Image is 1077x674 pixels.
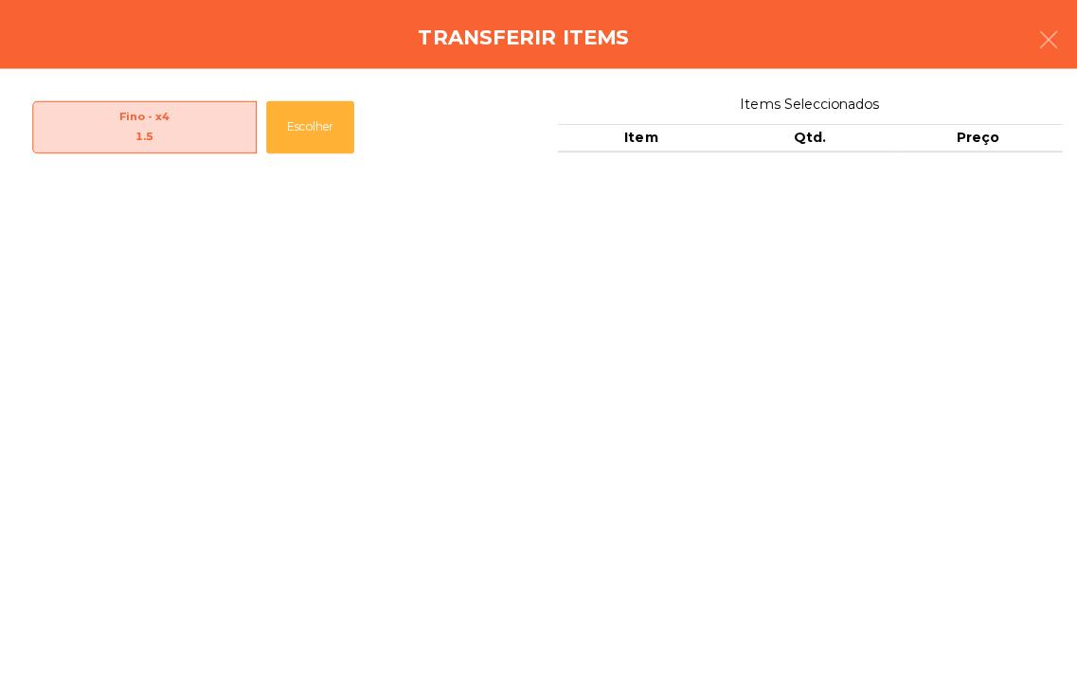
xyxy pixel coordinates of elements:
[553,91,1055,116] span: Items Seleccionados
[264,100,351,152] button: Escolher
[888,123,1055,151] th: Preço
[720,123,888,151] th: Qtd.
[553,123,721,151] th: Item
[33,126,254,147] div: 1.5
[415,24,624,52] h4: Transferir items
[33,106,254,147] span: Fino - x4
